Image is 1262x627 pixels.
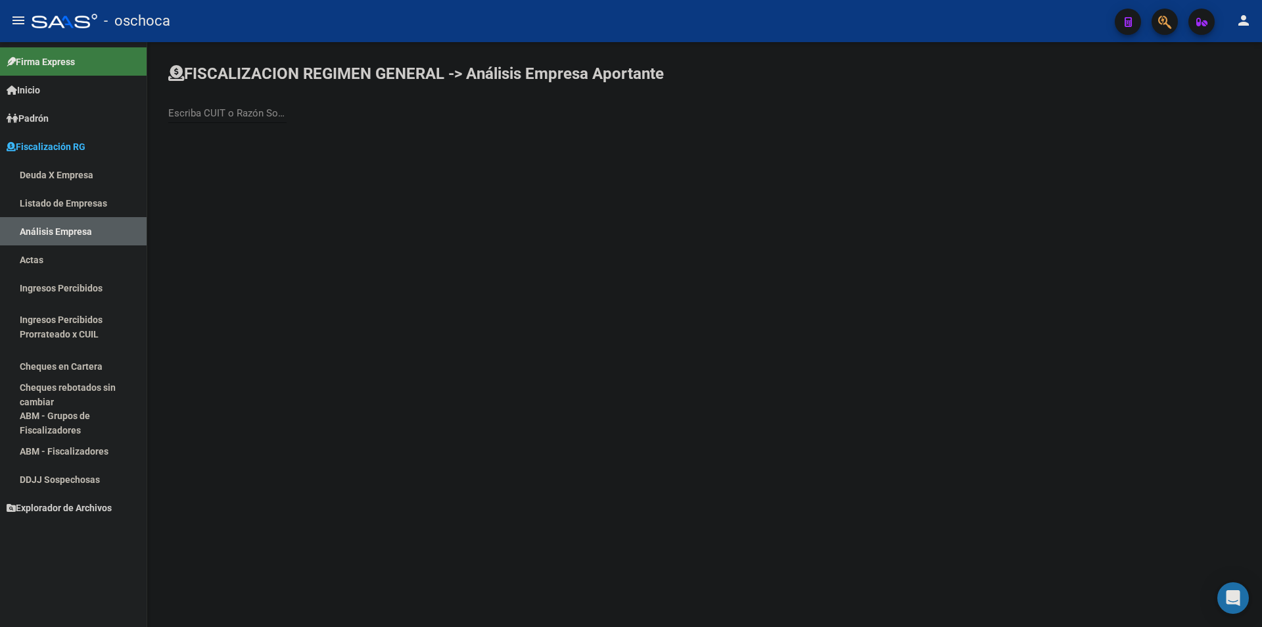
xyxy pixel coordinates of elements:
span: - oschoca [104,7,170,36]
span: Padrón [7,111,49,126]
span: Explorador de Archivos [7,501,112,515]
span: Firma Express [7,55,75,69]
span: Inicio [7,83,40,97]
mat-icon: person [1236,13,1251,28]
mat-icon: menu [11,13,26,28]
h1: FISCALIZACION REGIMEN GENERAL -> Análisis Empresa Aportante [168,63,664,84]
div: Open Intercom Messenger [1217,582,1249,614]
span: Fiscalización RG [7,139,85,154]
